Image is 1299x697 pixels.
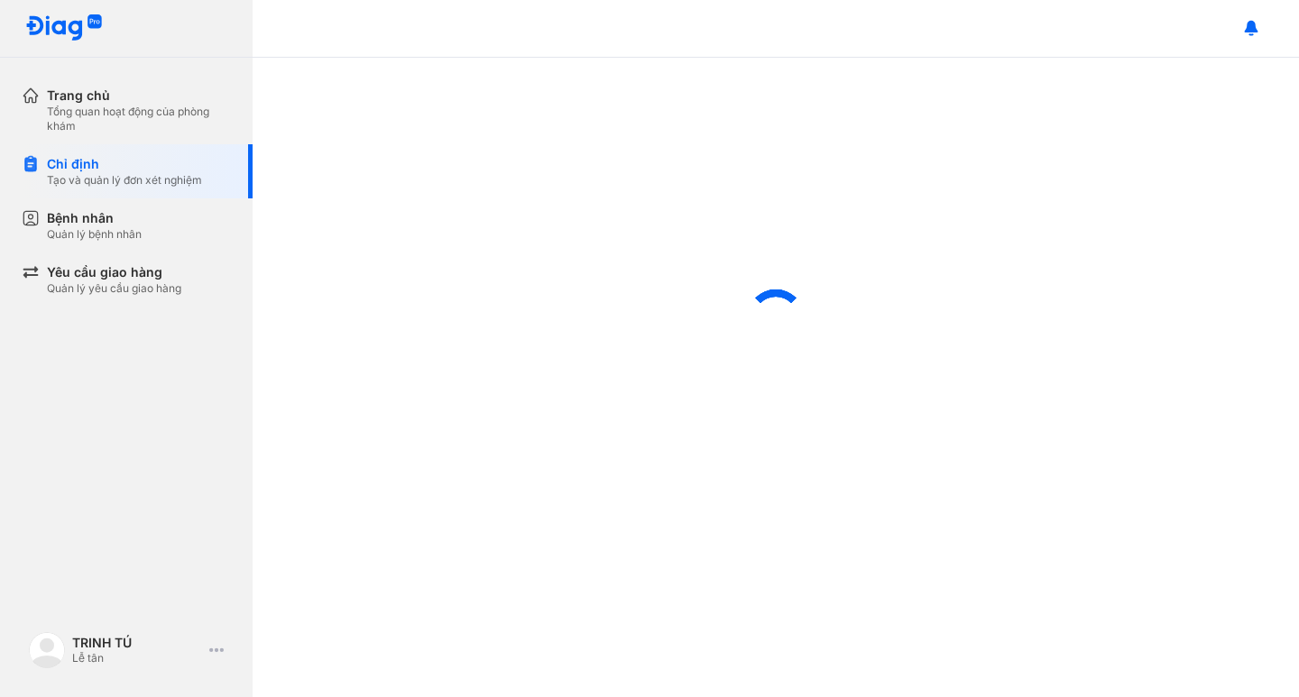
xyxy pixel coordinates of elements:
[47,87,231,105] div: Trang chủ
[47,105,231,133] div: Tổng quan hoạt động của phòng khám
[47,281,181,296] div: Quản lý yêu cầu giao hàng
[25,14,103,42] img: logo
[72,651,202,665] div: Lễ tân
[72,635,202,651] div: TRINH TÚ
[47,155,202,173] div: Chỉ định
[47,227,142,242] div: Quản lý bệnh nhân
[47,209,142,227] div: Bệnh nhân
[29,632,65,668] img: logo
[47,173,202,188] div: Tạo và quản lý đơn xét nghiệm
[47,263,181,281] div: Yêu cầu giao hàng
